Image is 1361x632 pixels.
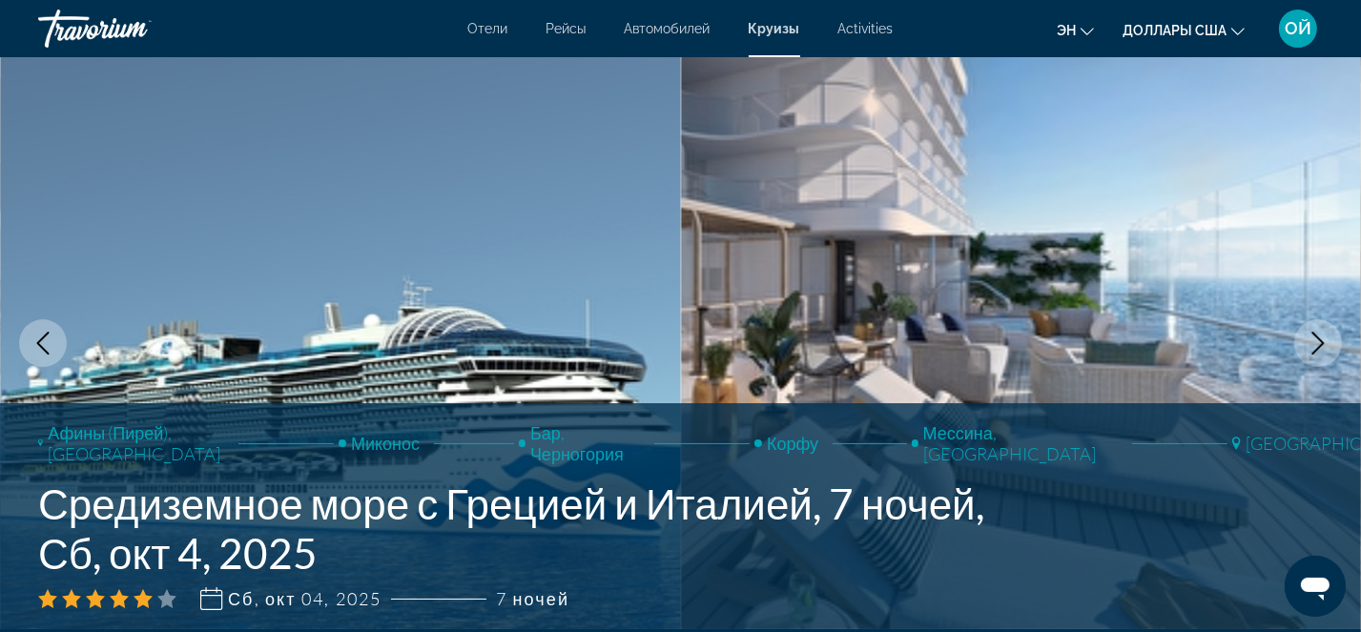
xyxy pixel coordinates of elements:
h1: Средиземное море с Грецией и Италией, 7 ночей, Сб, окт 4, 2025 [38,479,1018,578]
span: Бар, Черногория [530,422,640,464]
a: Activities [838,21,894,36]
button: Изменить валюту [1123,16,1245,44]
button: Пользовательское меню [1273,9,1323,49]
a: Рейсы [546,21,587,36]
button: Следующее изображение [1294,319,1342,367]
span: Сб, окт 04, 2025 [228,588,381,609]
button: Изменение языка [1057,16,1094,44]
iframe: Button to launch messaging window [1285,556,1346,617]
span: Корфу [767,433,818,454]
a: Круизы [749,21,800,36]
span: Доллары США [1123,23,1227,38]
a: Автомобилей [625,21,711,36]
a: Травориум [38,4,229,53]
span: Миконос [351,433,420,454]
span: Мессина, [GEOGRAPHIC_DATA] [923,422,1118,464]
button: Предыдущее изображение [19,319,67,367]
span: Афины (Пирей), [GEOGRAPHIC_DATA] [48,422,224,464]
span: эн [1057,23,1076,38]
span: 7 ночей [496,588,569,609]
span: ОЙ [1285,19,1311,38]
a: Отели [468,21,508,36]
